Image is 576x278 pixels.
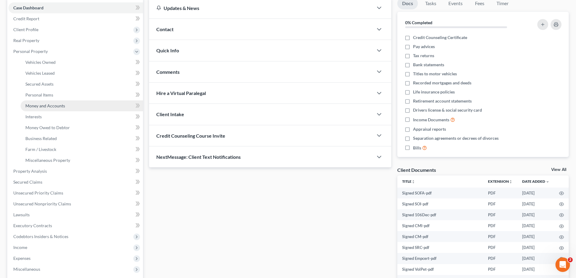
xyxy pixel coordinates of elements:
[13,190,63,195] span: Unsecured Priority Claims
[21,57,143,68] a: Vehicles Owned
[517,220,554,231] td: [DATE]
[483,253,517,264] td: PDF
[25,92,53,97] span: Personal Items
[21,155,143,166] a: Miscellaneous Property
[13,212,30,217] span: Lawsuits
[21,133,143,144] a: Business Related
[21,144,143,155] a: Farm / Livestock
[397,242,483,253] td: Signed SRC-pdf
[509,180,513,184] i: unfold_more
[483,198,517,209] td: PDF
[413,80,471,86] span: Recorded mortgages and deeds
[13,49,48,54] span: Personal Property
[13,245,27,250] span: Income
[13,16,39,21] span: Credit Report
[21,100,143,111] a: Money and Accounts
[517,188,554,198] td: [DATE]
[13,168,47,174] span: Property Analysis
[156,5,366,11] div: Updates & News
[21,79,143,90] a: Secured Assets
[413,117,449,123] span: Income Documents
[21,122,143,133] a: Money Owed to Debtor
[413,135,499,141] span: Separation agreements or decrees of divorces
[483,242,517,253] td: PDF
[488,179,513,184] a: Extensionunfold_more
[413,126,446,132] span: Appraisal reports
[156,47,179,53] span: Quick Info
[413,44,435,50] span: Pay advices
[405,20,432,25] strong: 0% Completed
[546,180,549,184] i: expand_more
[13,201,71,206] span: Unsecured Nonpriority Claims
[25,158,70,163] span: Miscellaneous Property
[413,62,444,68] span: Bank statements
[522,179,549,184] a: Date Added expand_more
[413,98,472,104] span: Retirement account statements
[413,89,455,95] span: Life insurance policies
[8,13,143,24] a: Credit Report
[25,136,57,141] span: Business Related
[25,125,70,130] span: Money Owed to Debtor
[156,90,206,96] span: Hire a Virtual Paralegal
[517,209,554,220] td: [DATE]
[25,147,56,152] span: Farm / Livestock
[25,103,65,108] span: Money and Accounts
[483,220,517,231] td: PDF
[21,90,143,100] a: Personal Items
[156,133,225,139] span: Credit Counseling Course Invite
[13,223,52,228] span: Executory Contracts
[412,180,415,184] i: unfold_more
[13,179,42,185] span: Secured Claims
[8,220,143,231] a: Executory Contracts
[397,167,436,173] div: Client Documents
[517,264,554,275] td: [DATE]
[397,209,483,220] td: Signed 106Dec-pdf
[8,166,143,177] a: Property Analysis
[397,231,483,242] td: Signed CM-pdf
[8,2,143,13] a: Case Dashboard
[413,107,482,113] span: Drivers license & social security card
[8,198,143,209] a: Unsecured Nonpriority Claims
[25,60,56,65] span: Vehicles Owned
[483,209,517,220] td: PDF
[13,267,40,272] span: Miscellaneous
[555,257,570,272] iframe: Intercom live chat
[13,5,44,10] span: Case Dashboard
[156,154,241,160] span: NextMessage: Client Text Notifications
[551,168,566,172] a: View All
[156,69,180,75] span: Comments
[397,220,483,231] td: Signed CMI-pdf
[397,253,483,264] td: Signed Empcert-pdf
[21,111,143,122] a: Interests
[21,68,143,79] a: Vehicles Leased
[517,231,554,242] td: [DATE]
[397,198,483,209] td: Signed SOI-pdf
[568,257,573,262] span: 2
[13,38,39,43] span: Real Property
[483,264,517,275] td: PDF
[413,145,421,151] span: Bills
[25,114,42,119] span: Interests
[483,188,517,198] td: PDF
[8,209,143,220] a: Lawsuits
[13,27,38,32] span: Client Profile
[156,111,184,117] span: Client Intake
[413,34,467,41] span: Credit Counseling Certificate
[483,231,517,242] td: PDF
[8,188,143,198] a: Unsecured Priority Claims
[397,188,483,198] td: Signed SOFA-pdf
[25,70,55,76] span: Vehicles Leased
[517,253,554,264] td: [DATE]
[13,234,68,239] span: Codebtors Insiders & Notices
[413,53,434,59] span: Tax returns
[13,256,31,261] span: Expenses
[156,26,174,32] span: Contact
[402,179,415,184] a: Titleunfold_more
[517,242,554,253] td: [DATE]
[517,198,554,209] td: [DATE]
[413,71,457,77] span: Titles to motor vehicles
[25,81,54,87] span: Secured Assets
[397,264,483,275] td: Signed VolPet-pdf
[8,177,143,188] a: Secured Claims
